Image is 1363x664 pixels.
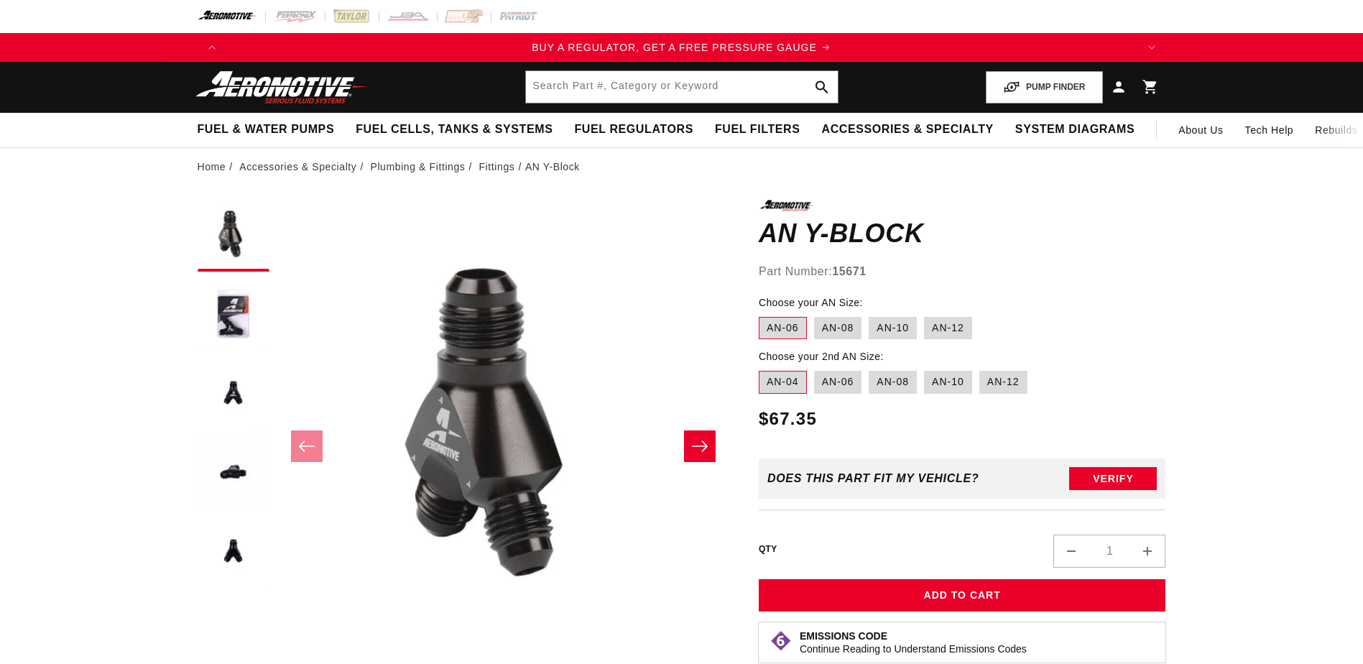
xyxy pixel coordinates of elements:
summary: Fuel Cells, Tanks & Systems [345,113,563,147]
button: Verify [1069,467,1157,490]
button: Load image 5 in gallery view [198,516,269,588]
span: Rebuilds [1315,122,1357,138]
label: AN-10 [869,317,917,340]
span: BUY A REGULATOR, GET A FREE PRESSURE GAUGE [532,42,817,53]
button: Add to Cart [759,579,1166,612]
button: Slide right [684,430,716,462]
label: AN-10 [924,371,972,394]
img: Emissions code [770,630,793,653]
summary: Fuel & Water Pumps [187,113,346,147]
div: Part Number: [759,262,1166,281]
label: AN-06 [759,317,807,340]
a: Plumbing & Fittings [370,159,465,175]
span: Fuel Regulators [574,122,693,137]
h1: AN Y-Block [759,222,1166,245]
li: AN Y-Block [525,159,580,175]
button: search button [806,71,838,103]
li: Accessories & Specialty [239,159,367,175]
a: BUY A REGULATOR, GET A FREE PRESSURE GAUGE [226,40,1137,55]
button: Load image 3 in gallery view [198,358,269,430]
label: AN-08 [814,317,862,340]
summary: Accessories & Specialty [811,113,1004,147]
summary: Fuel Filters [704,113,811,147]
label: AN-12 [924,317,972,340]
legend: Choose your AN Size: [759,295,864,310]
slideshow-component: Translation missing: en.sections.announcements.announcement_bar [162,33,1202,62]
button: Load image 1 in gallery view [198,200,269,272]
span: Fuel Cells, Tanks & Systems [356,122,553,137]
span: Accessories & Specialty [822,122,994,137]
input: Search by Part Number, Category or Keyword [526,71,838,103]
span: Tech Help [1245,122,1294,138]
p: Continue Reading to Understand Emissions Codes [800,642,1027,655]
label: AN-06 [814,371,862,394]
div: Announcement [226,40,1137,55]
label: AN-04 [759,371,807,394]
label: QTY [759,543,777,555]
a: About Us [1168,113,1234,147]
button: Load image 4 in gallery view [198,437,269,509]
nav: breadcrumbs [198,159,1166,175]
div: Does This part fit My vehicle? [767,472,979,485]
legend: Choose your 2nd AN Size: [759,349,885,364]
button: Translation missing: en.sections.announcements.next_announcement [1137,33,1166,62]
a: Fittings [479,159,514,175]
summary: System Diagrams [1004,113,1145,147]
label: AN-12 [979,371,1027,394]
button: Slide left [291,430,323,462]
button: Load image 2 in gallery view [198,279,269,351]
span: System Diagrams [1015,122,1135,137]
label: AN-08 [869,371,917,394]
summary: Fuel Regulators [563,113,703,147]
strong: Emissions Code [800,630,887,642]
span: About Us [1178,124,1223,136]
span: Fuel & Water Pumps [198,122,335,137]
span: $67.35 [759,406,817,432]
div: 1 of 4 [226,40,1137,55]
a: Home [198,159,226,175]
button: Emissions CodeContinue Reading to Understand Emissions Codes [800,630,1027,655]
img: Aeromotive [192,70,371,104]
button: PUMP FINDER [986,71,1102,103]
summary: Tech Help [1234,113,1305,147]
span: Fuel Filters [715,122,800,137]
button: Translation missing: en.sections.announcements.previous_announcement [198,33,226,62]
strong: 15671 [832,265,867,277]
